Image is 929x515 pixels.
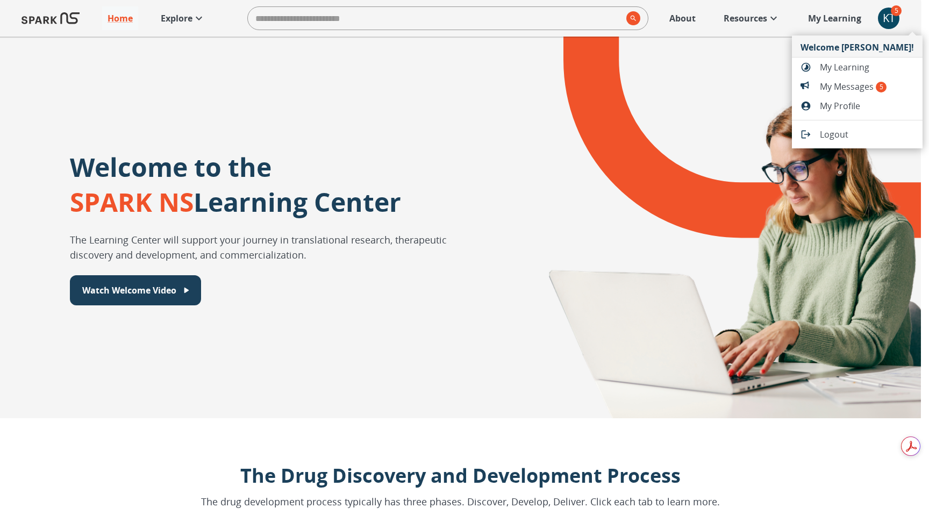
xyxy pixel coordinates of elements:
[876,82,887,92] span: 5
[820,61,914,74] span: My Learning
[792,35,923,58] li: Welcome [PERSON_NAME]!
[820,80,914,93] span: My Messages
[820,99,914,112] span: My Profile
[820,128,914,141] span: Logout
